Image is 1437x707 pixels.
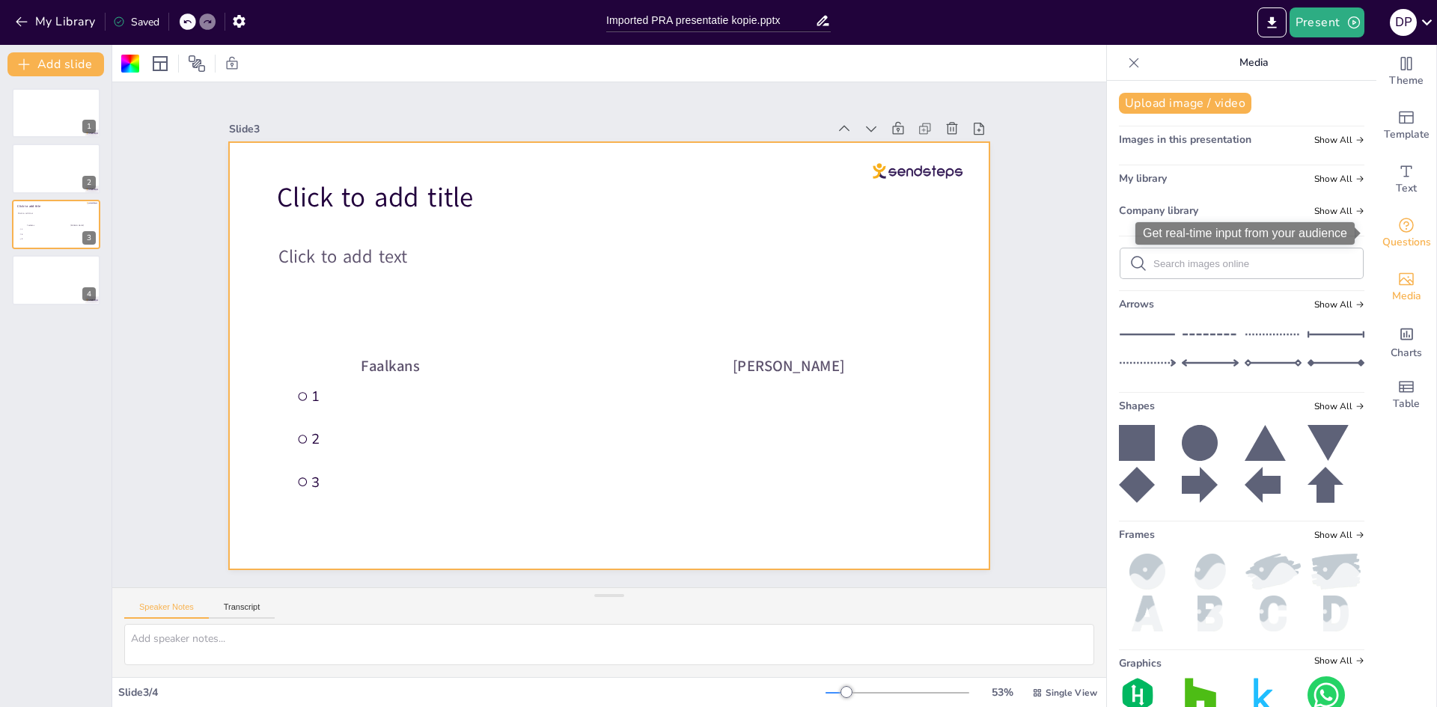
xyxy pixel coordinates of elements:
[1182,596,1239,631] img: b.png
[11,10,102,34] button: My Library
[70,224,83,227] span: [PERSON_NAME]
[22,233,63,235] span: 2
[394,73,486,421] span: 3
[1257,7,1287,37] button: Export to PowerPoint
[1290,7,1364,37] button: Present
[1119,203,1198,218] span: Company library
[1376,314,1436,368] div: Add charts and graphs
[1146,45,1361,81] p: Media
[1308,554,1364,590] img: paint.png
[12,144,100,193] div: 2
[1245,596,1302,631] img: c.png
[1119,171,1167,186] span: My library
[1376,45,1436,99] div: Change the overall theme
[17,203,40,208] span: Click to add title
[1376,206,1436,260] div: Get real-time input from your audience
[1390,9,1417,36] div: D P
[1119,596,1176,631] img: a.png
[1382,234,1431,251] span: Questions
[1119,554,1176,590] img: ball.png
[113,15,159,29] div: Saved
[1314,655,1364,666] span: Show all
[1182,554,1239,590] img: oval.png
[478,55,570,403] span: 1
[209,602,275,619] button: Transcript
[1314,174,1364,184] span: Show all
[1396,180,1417,197] span: Text
[1119,297,1154,311] span: Arrows
[1376,260,1436,314] div: Add images, graphics, shapes or video
[1376,153,1436,206] div: Add text boxes
[1314,135,1364,145] span: Show all
[18,212,33,215] span: Click to add text
[82,120,96,133] div: 1
[1314,530,1364,540] span: Show all
[1392,288,1421,304] span: Media
[1245,554,1302,590] img: paint2.png
[1389,73,1424,89] span: Theme
[1376,99,1436,153] div: Add ready made slides
[1119,656,1162,670] span: Graphics
[1308,596,1364,631] img: d.png
[82,231,96,245] div: 3
[118,685,826,700] div: Slide 3 / 4
[27,224,34,227] span: Faalkans
[82,176,96,189] div: 2
[1046,687,1097,699] span: Single View
[517,97,549,159] span: Faalkans
[188,55,206,73] span: Position
[1390,7,1417,37] button: D P
[1119,93,1251,114] button: Upload image / video
[1314,206,1364,216] span: Show all
[1119,399,1155,413] span: Shapes
[606,10,815,31] input: Insert title
[1393,396,1420,412] span: Table
[1314,299,1364,310] span: Show all
[1384,126,1430,143] span: Template
[22,228,63,230] span: 1
[7,52,104,76] button: Add slide
[124,602,209,619] button: Speaker Notes
[1314,401,1364,411] span: Show all
[1391,345,1422,361] span: Charts
[1119,132,1251,147] span: Images in this presentation
[1376,368,1436,422] div: Add a table
[984,685,1020,700] div: 53 %
[1135,222,1355,245] div: Get real-time input from your audience
[1119,527,1155,542] span: Frames
[594,460,638,574] span: [PERSON_NAME]
[148,52,172,76] div: Layout
[1153,258,1354,269] input: Search images online
[22,238,63,240] span: 3
[12,88,100,138] div: 1
[82,287,96,301] div: 4
[436,64,528,412] span: 2
[12,200,100,249] div: 3
[12,255,100,304] div: 4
